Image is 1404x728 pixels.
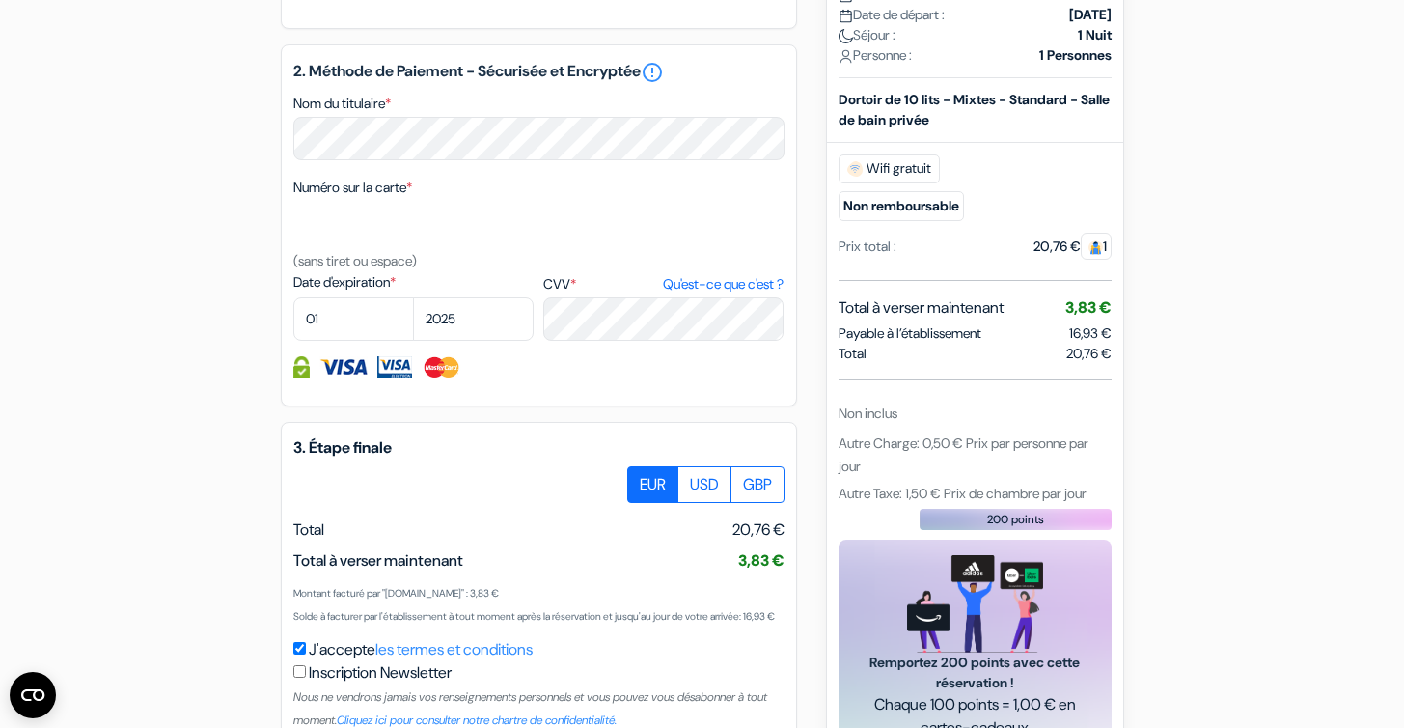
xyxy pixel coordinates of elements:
[309,661,452,685] label: Inscription Newsletter
[293,587,499,600] small: Montant facturé par "[DOMAIN_NAME]" : 3,83 €
[293,61,785,84] h5: 2. Méthode de Paiement - Sécurisée et Encryptée
[839,48,853,63] img: user_icon.svg
[839,154,940,182] span: Wifi gratuit
[377,356,412,378] img: Visa Electron
[293,610,775,623] small: Solde à facturer par l'établissement à tout moment après la réservation et jusqu'au jour de votre...
[1033,236,1112,256] div: 20,76 €
[422,356,461,378] img: Master Card
[1088,239,1103,254] img: guest.svg
[293,94,391,114] label: Nom du titulaire
[293,438,785,457] h5: 3. Étape finale
[293,252,417,269] small: (sans tiret ou espace)
[839,8,853,22] img: calendar.svg
[293,689,767,728] small: Nous ne vendrons jamais vos renseignements personnels et vous pouvez vous désabonner à tout moment.
[839,236,896,256] div: Prix total :
[862,652,1088,692] span: Remportez 200 points avec cette réservation !
[839,343,867,363] span: Total
[987,510,1044,527] span: 200 points
[839,403,1112,423] div: Non inclus
[293,519,324,540] span: Total
[1081,232,1112,259] span: 1
[732,518,785,542] span: 20,76 €
[677,466,731,503] label: USD
[907,554,1043,652] img: gift_card_hero_new.png
[337,713,617,728] a: Cliquez ici pour consulter notre chartre de confidentialité.
[543,274,784,294] label: CVV
[1078,24,1112,44] strong: 1 Nuit
[839,4,945,24] span: Date de départ :
[627,466,678,503] label: EUR
[839,28,853,42] img: moon.svg
[628,466,785,503] div: Basic radio toggle button group
[839,24,895,44] span: Séjour :
[1069,4,1112,24] strong: [DATE]
[839,434,1088,474] span: Autre Charge: 0,50 € Prix par personne par jour
[839,295,1004,319] span: Total à verser maintenant
[1065,296,1112,317] span: 3,83 €
[839,190,964,220] small: Non remboursable
[839,44,912,65] span: Personne :
[293,272,534,293] label: Date d'expiration
[1039,44,1112,65] strong: 1 Personnes
[319,356,368,378] img: Visa
[847,160,863,176] img: free_wifi.svg
[839,90,1110,127] b: Dortoir de 10 lits - Mixtes - Standard - Salle de bain privée
[10,672,56,718] button: Ouvrir le widget CMP
[738,550,785,571] span: 3,83 €
[293,356,310,378] img: Information de carte de crédit entièrement encryptée et sécurisée
[309,638,533,661] label: J'accepte
[375,639,533,659] a: les termes et conditions
[293,178,412,198] label: Numéro sur la carte
[1069,323,1112,341] span: 16,93 €
[293,550,463,571] span: Total à verser maintenant
[839,484,1087,501] span: Autre Taxe: 1,50 € Prix de chambre par jour
[641,61,664,84] a: error_outline
[730,466,785,503] label: GBP
[1066,343,1112,363] span: 20,76 €
[663,274,784,294] a: Qu'est-ce que c'est ?
[839,322,981,343] span: Payable à l’établissement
